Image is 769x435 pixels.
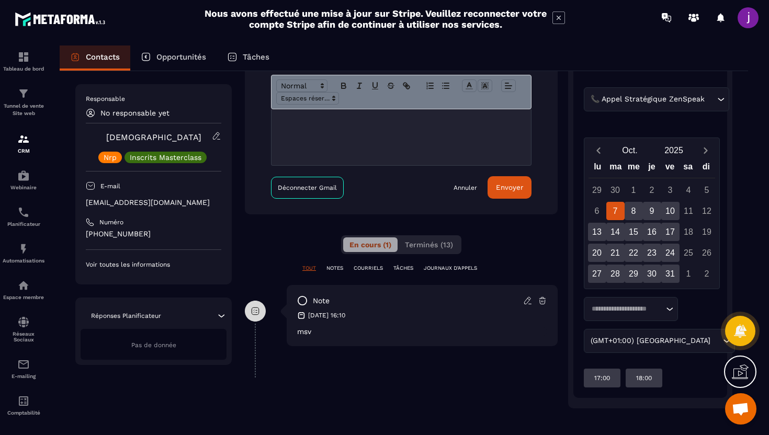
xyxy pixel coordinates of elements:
div: Calendar wrapper [589,159,715,283]
div: 31 [661,265,680,283]
div: 22 [625,244,643,262]
div: Ouvrir le chat [725,393,756,425]
div: 3 [661,181,680,199]
p: Planificateur [3,221,44,227]
p: COURRIELS [354,265,383,272]
p: [PHONE_NUMBER] [86,229,221,239]
div: 14 [606,223,625,241]
p: Contacts [86,52,120,62]
p: Tunnel de vente Site web [3,102,44,117]
div: me [625,159,643,178]
p: 17:00 [594,374,610,382]
input: Search for option [713,335,720,347]
span: En cours (1) [349,241,391,249]
div: Search for option [584,297,678,321]
div: 1 [625,181,643,199]
button: Open months overlay [608,141,652,159]
p: E-mailing [3,373,44,379]
div: je [643,159,661,178]
h2: Nous avons effectué une mise à jour sur Stripe. Veuillez reconnecter votre compte Stripe afin de ... [204,8,547,30]
img: social-network [17,316,30,328]
div: lu [589,159,607,178]
a: automationsautomationsEspace membre [3,271,44,308]
a: Opportunités [130,45,217,71]
p: Webinaire [3,185,44,190]
p: CRM [3,148,44,154]
div: 2 [643,181,661,199]
div: 17 [661,223,680,241]
span: 📞 Appel Stratégique ZenSpeak [588,94,707,105]
p: JOURNAUX D'APPELS [424,265,477,272]
button: Previous month [589,143,608,157]
div: 8 [625,202,643,220]
img: automations [17,279,30,292]
a: automationsautomationsWebinaire [3,162,44,198]
a: accountantaccountantComptabilité [3,387,44,423]
button: Open years overlay [652,141,696,159]
div: 21 [606,244,625,262]
div: 20 [588,244,606,262]
div: 12 [698,202,716,220]
div: 19 [698,223,716,241]
div: Search for option [584,329,735,353]
p: Numéro [99,218,123,226]
div: di [697,159,715,178]
p: Nrp [104,154,117,161]
div: 5 [698,181,716,199]
p: Comptabilité [3,410,44,416]
p: TÂCHES [393,265,413,272]
p: Responsable [86,95,221,103]
p: TOUT [302,265,316,272]
div: 29 [625,265,643,283]
button: Envoyer [488,176,531,199]
p: 18:00 [636,374,652,382]
div: 10 [661,202,680,220]
div: 26 [698,244,716,262]
button: Terminés (13) [399,237,459,252]
p: Opportunités [156,52,206,62]
div: 4 [680,181,698,199]
div: 13 [588,223,606,241]
a: schedulerschedulerPlanificateur [3,198,44,235]
p: [DATE] 16:10 [308,311,345,319]
a: Déconnecter Gmail [271,177,344,199]
div: 7 [606,202,625,220]
img: formation [17,51,30,63]
img: automations [17,243,30,255]
div: 30 [643,265,661,283]
img: email [17,358,30,371]
a: formationformationCRM [3,125,44,162]
p: Tableau de bord [3,66,44,72]
div: Search for option [584,87,729,111]
span: (GMT+01:00) [GEOGRAPHIC_DATA] [588,335,713,347]
div: 16 [643,223,661,241]
button: Next month [696,143,715,157]
div: 29 [588,181,606,199]
p: Inscrits Masterclass [130,154,201,161]
div: Calendar days [589,181,715,283]
div: 1 [680,265,698,283]
span: Terminés (13) [405,241,453,249]
a: Tâches [217,45,280,71]
a: formationformationTunnel de vente Site web [3,79,44,125]
p: E-mail [100,182,120,190]
p: Réponses Planificateur [91,312,161,320]
p: Réseaux Sociaux [3,331,44,342]
a: [DEMOGRAPHIC_DATA] [106,132,201,142]
img: accountant [17,395,30,407]
span: Pas de donnée [131,341,176,349]
p: Tâches [243,52,269,62]
img: automations [17,169,30,182]
a: Contacts [60,45,130,71]
p: msv [297,327,547,336]
div: 9 [643,202,661,220]
img: scheduler [17,206,30,219]
input: Search for option [707,94,715,105]
p: note [313,296,330,306]
p: NOTES [326,265,343,272]
button: En cours (1) [343,237,398,252]
div: 30 [606,181,625,199]
div: 28 [606,265,625,283]
div: 27 [588,265,606,283]
div: 15 [625,223,643,241]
